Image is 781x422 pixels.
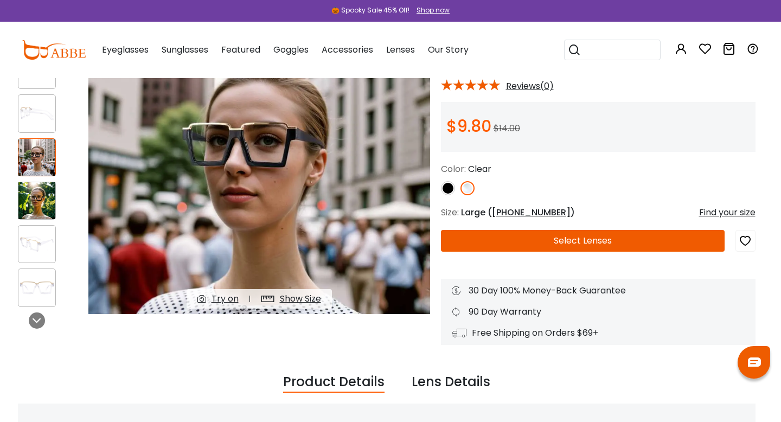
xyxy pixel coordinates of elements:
div: 🎃 Spooky Sale 45% Off! [331,5,409,15]
div: Shop now [417,5,450,15]
span: Sunglasses [162,43,208,56]
span: Featured [221,43,260,56]
span: Eyeglasses [102,43,149,56]
a: Shop now [411,5,450,15]
span: Lenses [386,43,415,56]
span: Our Story [428,43,469,56]
span: Goggles [273,43,309,56]
span: Accessories [322,43,373,56]
img: abbeglasses.com [22,40,86,60]
img: chat [748,357,761,367]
